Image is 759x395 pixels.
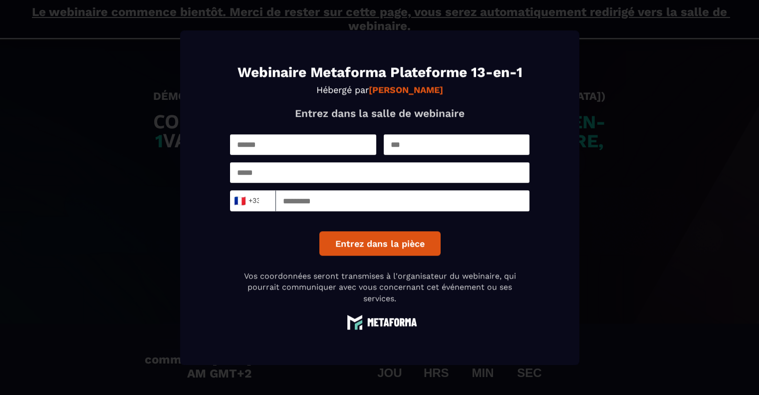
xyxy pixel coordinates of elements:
span: +33 [236,194,257,208]
p: Vos coordonnées seront transmises à l'organisateur du webinaire, qui pourrait communiquer avec vo... [230,271,529,304]
h1: Webinaire Metaforma Plateforme 13-en-1 [230,65,529,79]
p: Entrez dans la salle de webinaire [230,107,529,119]
p: Hébergé par [230,84,529,95]
button: Entrez dans la pièce [319,231,440,256]
input: Search for option [259,193,267,208]
strong: [PERSON_NAME] [369,84,443,95]
img: logo [342,314,417,330]
div: Search for option [230,190,276,211]
span: 🇫🇷 [233,194,246,208]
